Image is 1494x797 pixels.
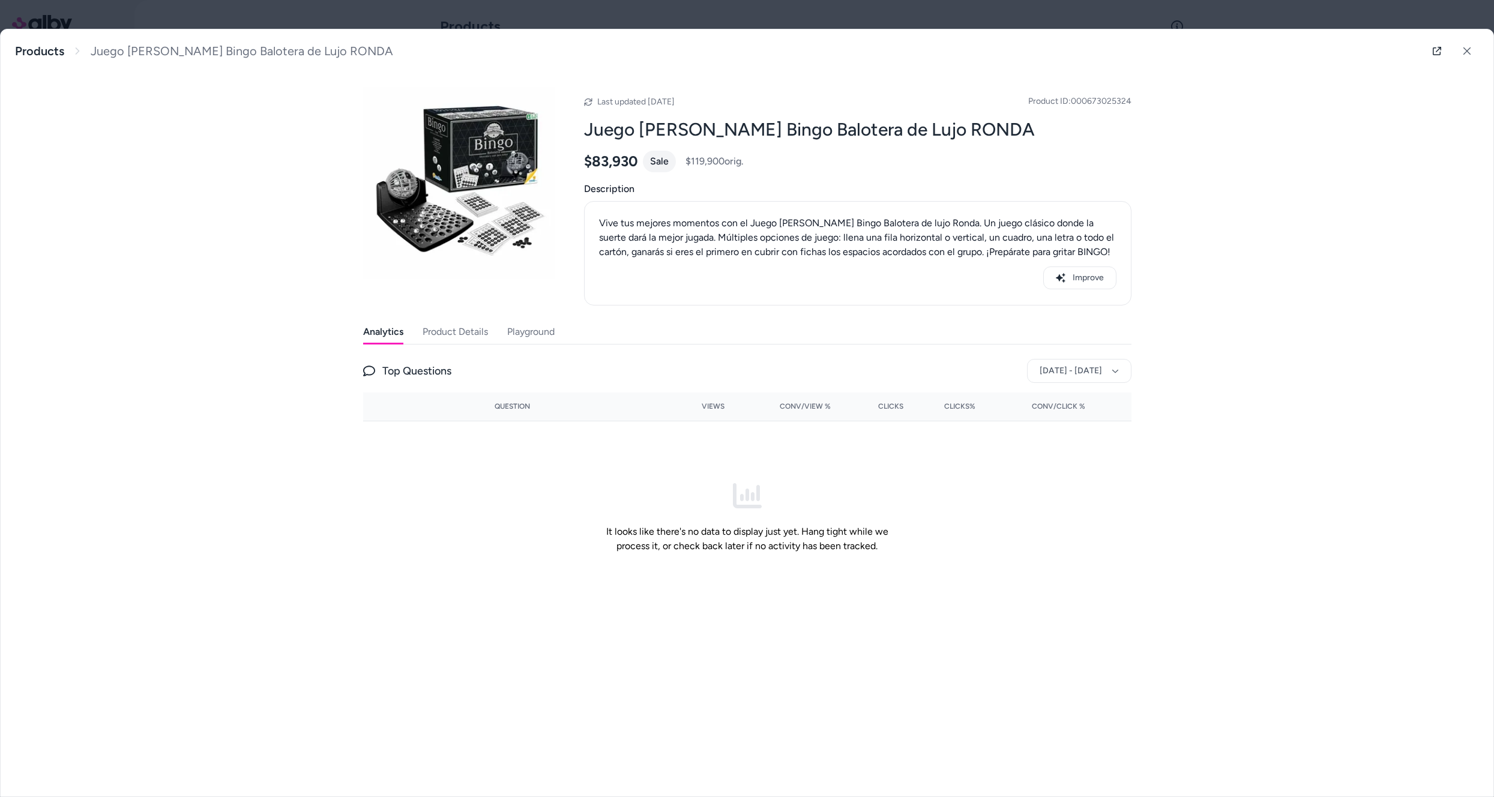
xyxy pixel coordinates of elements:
[1028,95,1131,107] span: Product ID: 000673025324
[995,397,1085,416] button: Conv/Click %
[744,397,831,416] button: Conv/View %
[944,402,975,411] span: Clicks%
[423,320,488,344] button: Product Details
[91,44,393,59] span: Juego [PERSON_NAME] Bingo Balotera de Lujo RONDA
[594,431,901,604] div: It looks like there's no data to display just yet. Hang tight while we process it, or check back ...
[643,151,676,172] div: Sale
[850,397,903,416] button: Clicks
[685,154,744,169] span: $119,900 orig.
[672,397,725,416] button: Views
[584,118,1131,141] h2: Juego [PERSON_NAME] Bingo Balotera de Lujo RONDA
[15,44,393,59] nav: breadcrumb
[923,397,976,416] button: Clicks%
[878,402,903,411] span: Clicks
[1043,266,1116,289] button: Improve
[780,402,831,411] span: Conv/View %
[15,44,64,59] a: Products
[495,402,530,411] span: Question
[1032,402,1085,411] span: Conv/Click %
[702,402,724,411] span: Views
[363,320,403,344] button: Analytics
[507,320,555,344] button: Playground
[599,216,1116,259] p: Vive tus mejores momentos con el Juego [PERSON_NAME] Bingo Balotera de lujo Ronda. Un juego clási...
[1027,359,1131,383] button: [DATE] - [DATE]
[363,87,555,279] img: 000673025324-001-310Wx310H
[382,362,451,379] span: Top Questions
[597,97,675,107] span: Last updated [DATE]
[584,182,1131,196] span: Description
[495,397,530,416] button: Question
[584,152,638,170] span: $83,930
